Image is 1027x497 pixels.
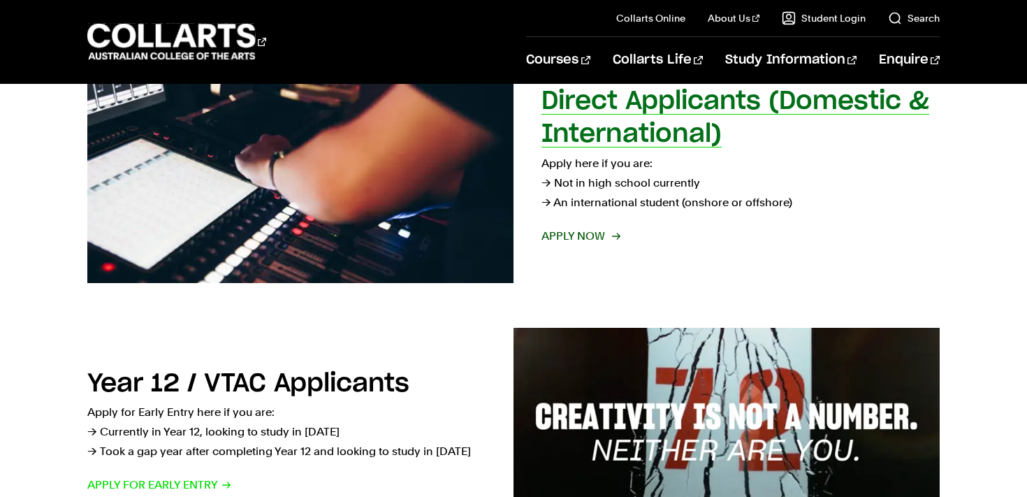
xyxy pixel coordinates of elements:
a: Student Login [782,11,866,25]
span: Apply for Early Entry [87,475,232,495]
h2: Year 12 / VTAC Applicants [87,371,409,396]
a: Courses [526,37,590,83]
a: About Us [708,11,759,25]
h2: Direct Applicants (Domestic & International) [541,89,929,147]
a: Search [888,11,940,25]
span: Apply now [541,226,619,246]
p: Apply here if you are: → Not in high school currently → An international student (onshore or offs... [541,154,940,213]
a: Direct Applicants (Domestic & International) Apply here if you are:→ Not in high school currently... [87,62,940,283]
a: Study Information [725,37,857,83]
a: Collarts Online [616,11,685,25]
a: Enquire [879,37,940,83]
div: Go to homepage [87,22,266,62]
a: Collarts Life [613,37,703,83]
p: Apply for Early Entry here if you are: → Currently in Year 12, looking to study in [DATE] → Took ... [87,403,486,461]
